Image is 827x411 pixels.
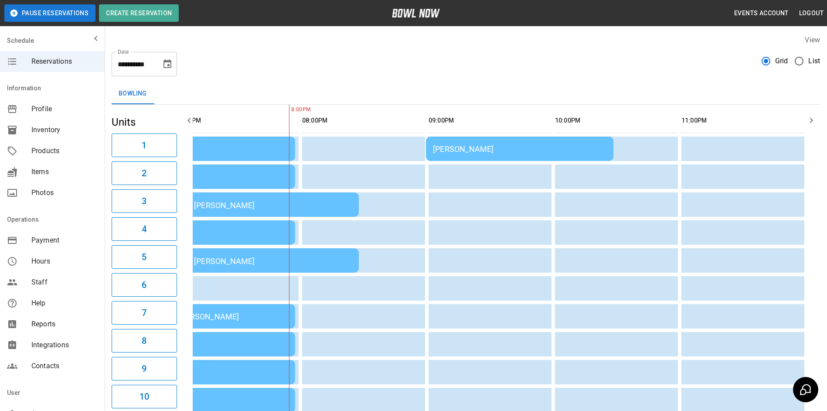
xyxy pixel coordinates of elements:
[112,301,177,325] button: 7
[31,56,98,67] span: Reservations
[808,56,820,66] span: List
[112,161,177,185] button: 2
[112,115,177,129] h5: Units
[31,340,98,350] span: Integrations
[31,277,98,288] span: Staff
[31,319,98,329] span: Reports
[178,312,288,321] div: [PERSON_NAME]
[142,194,146,208] h6: 3
[142,250,146,264] h6: 5
[31,125,98,135] span: Inventory
[142,278,146,292] h6: 6
[140,390,149,404] h6: 10
[433,144,606,154] div: [PERSON_NAME]
[112,83,154,104] button: Bowling
[555,108,678,133] th: 10:00PM
[178,199,352,210] div: [PERSON_NAME]
[775,56,788,66] span: Grid
[142,166,146,180] h6: 2
[142,334,146,348] h6: 8
[142,222,146,236] h6: 4
[31,104,98,114] span: Profile
[31,188,98,198] span: Photos
[796,5,827,21] button: Logout
[429,108,551,133] th: 09:00PM
[112,217,177,241] button: 4
[31,235,98,246] span: Payment
[4,4,95,22] button: Pause Reservations
[31,146,98,156] span: Products
[112,134,177,157] button: 1
[112,83,820,104] div: inventory tabs
[112,357,177,380] button: 9
[31,298,98,308] span: Help
[31,361,98,371] span: Contacts
[805,36,820,44] label: View
[731,5,792,21] button: Events Account
[302,108,425,133] th: 08:00PM
[112,245,177,269] button: 5
[392,9,440,17] img: logo
[142,306,146,320] h6: 7
[99,4,179,22] button: Create Reservation
[31,167,98,177] span: Items
[178,255,352,266] div: [PERSON_NAME]
[31,256,98,267] span: Hours
[142,362,146,376] h6: 9
[289,106,291,114] span: 8:00PM
[112,329,177,353] button: 8
[142,138,146,152] h6: 1
[112,273,177,297] button: 6
[112,385,177,408] button: 10
[159,55,176,73] button: Choose date, selected date is Oct 11, 2025
[112,189,177,213] button: 3
[681,108,804,133] th: 11:00PM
